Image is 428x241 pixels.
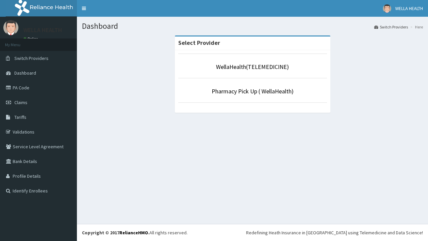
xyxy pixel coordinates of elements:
a: Pharmacy Pick Up ( WellaHealth) [212,87,294,95]
img: User Image [383,4,391,13]
span: WELLA HEALTH [395,5,423,11]
span: Dashboard [14,70,36,76]
span: Tariffs [14,114,26,120]
h1: Dashboard [82,22,423,30]
a: WellaHealth(TELEMEDICINE) [216,63,289,71]
footer: All rights reserved. [77,224,428,241]
span: Switch Providers [14,55,48,61]
img: User Image [3,20,18,35]
a: RelianceHMO [119,230,148,236]
strong: Select Provider [178,39,220,47]
a: Online [23,36,39,41]
strong: Copyright © 2017 . [82,230,149,236]
p: WELLA HEALTH [23,27,62,33]
span: Claims [14,99,27,105]
div: Redefining Heath Insurance in [GEOGRAPHIC_DATA] using Telemedicine and Data Science! [246,229,423,236]
li: Here [409,24,423,30]
a: Switch Providers [374,24,408,30]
